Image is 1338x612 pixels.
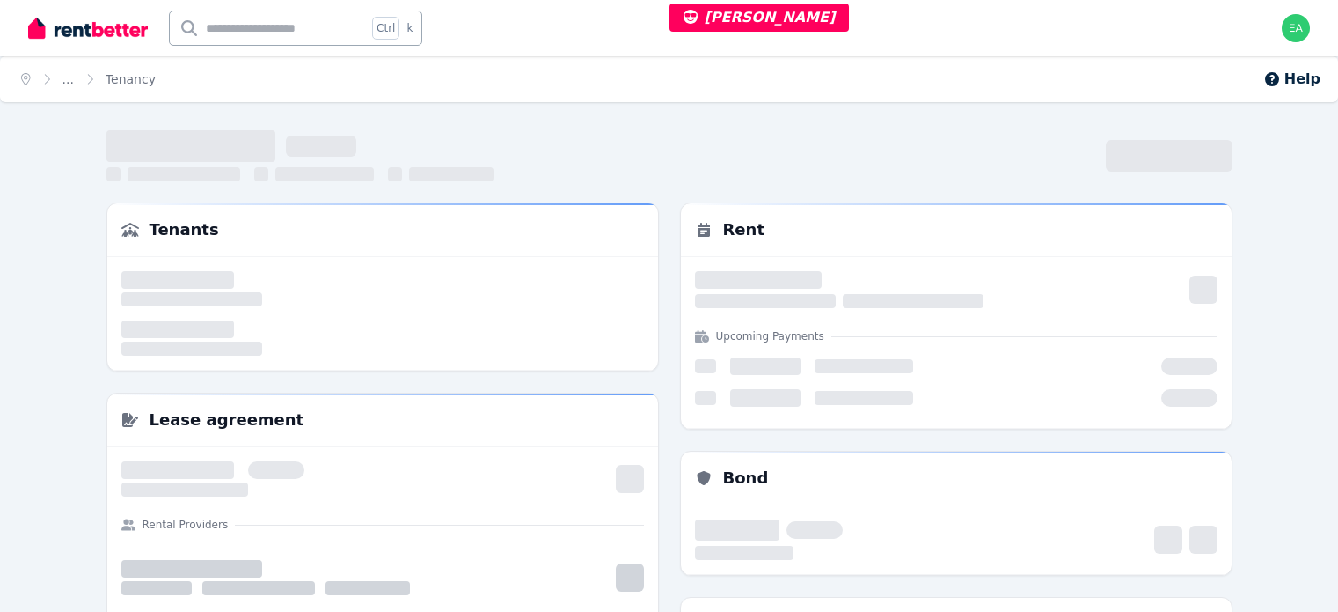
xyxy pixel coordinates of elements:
h3: Lease agreement [150,408,304,432]
button: Help [1263,69,1320,90]
h3: Bond [723,466,769,490]
h3: Tenants [150,218,219,242]
span: ... [62,70,74,88]
img: RentBetter [28,15,148,41]
span: k [406,21,413,35]
span: Ctrl [372,17,399,40]
h4: Rental Providers [143,518,229,532]
img: earl@rentbetter.com.au [1282,14,1310,42]
span: [PERSON_NAME] [684,9,836,26]
h4: Upcoming Payments [716,329,824,343]
a: Tenancy [106,72,156,86]
h3: Rent [723,218,765,242]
